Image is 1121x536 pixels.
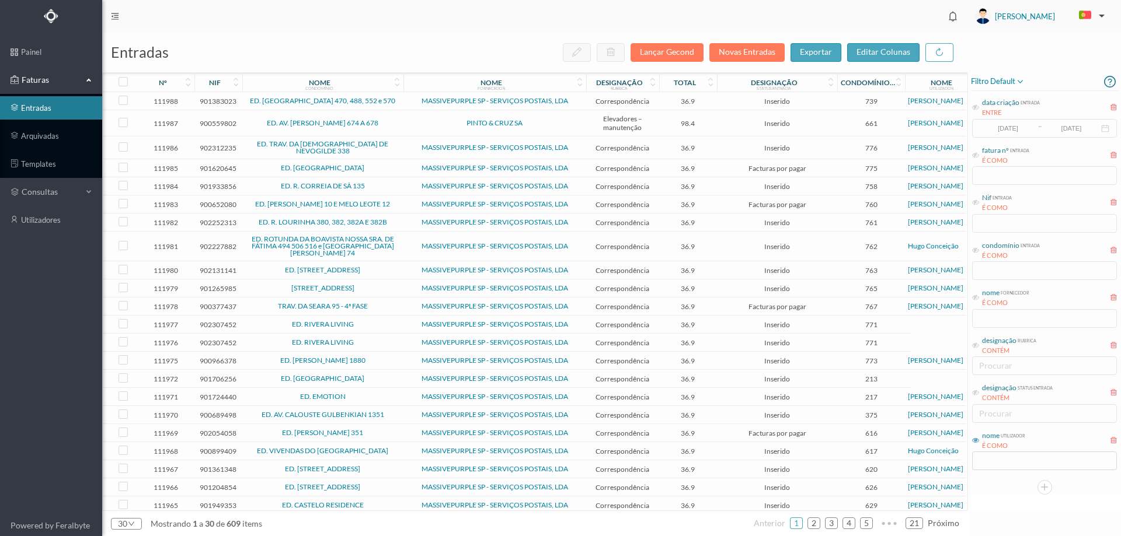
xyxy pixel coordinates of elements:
[422,143,568,152] a: MASSIVEPURPLE SP - SERVIÇOS POSTAIS, LDA
[589,374,656,383] span: Correspondência
[140,447,192,456] span: 111968
[840,393,902,401] span: 217
[1104,72,1116,90] i: icon: question-circle-o
[908,356,963,365] a: [PERSON_NAME]
[589,393,656,401] span: Correspondência
[159,78,167,87] div: nº
[840,320,902,329] span: 771
[908,464,963,473] a: [PERSON_NAME]
[281,374,364,383] a: ED. [GEOGRAPHIC_DATA]
[44,9,58,23] img: Logo
[1000,430,1025,439] div: utilizador
[197,143,239,152] span: 902312235
[720,143,834,152] span: Inserido
[140,320,192,329] span: 111977
[982,240,1019,251] div: condomínio
[589,200,656,209] span: Correspondência
[197,320,239,329] span: 902307452
[140,164,192,173] span: 111985
[720,266,834,275] span: Inserido
[422,500,568,509] a: MASSIVEPURPLE SP - SERVIÇOS POSTAIS, LDA
[982,145,1009,156] div: fatura nº
[662,411,715,419] span: 36.9
[422,464,568,473] a: MASSIVEPURPLE SP - SERVIÇOS POSTAIS, LDA
[305,86,333,90] div: condomínio
[197,429,239,437] span: 902054058
[197,164,239,173] span: 901620645
[140,393,192,401] span: 111971
[111,12,119,20] i: icon: menu-fold
[422,410,568,419] a: MASSIVEPURPLE SP - SERVIÇOS POSTAIS, LDA
[843,517,855,529] li: 4
[751,78,798,87] div: designação
[878,514,901,521] span: •••
[422,283,568,292] a: MASSIVEPURPLE SP - SERVIÇOS POSTAIS, LDA
[478,86,505,90] div: fornecedor
[720,356,834,365] span: Inserido
[908,143,963,152] a: [PERSON_NAME]
[140,465,192,474] span: 111967
[982,203,1012,213] div: É COMO
[906,514,922,532] a: 21
[662,356,715,365] span: 36.9
[285,464,360,473] a: ED. [STREET_ADDRESS]
[140,97,192,106] span: 111988
[840,164,902,173] span: 775
[267,118,378,127] a: ED. AV. [PERSON_NAME] 674 A 678
[908,163,963,172] a: [PERSON_NAME]
[596,78,643,87] div: designação
[791,514,802,532] a: 1
[840,218,902,227] span: 761
[662,374,715,383] span: 36.9
[878,514,901,533] li: Avançar 5 Páginas
[1009,145,1029,154] div: entrada
[1019,240,1040,249] div: entrada
[422,96,568,105] a: MASSIVEPURPLE SP - SERVIÇOS POSTAIS, LDA
[309,78,330,87] div: nome
[199,519,203,528] span: a
[720,164,834,173] span: Facturas por pagar
[840,97,902,106] span: 739
[840,411,902,419] span: 375
[252,234,394,257] a: ED. ROTUNDA DA BOAVISTA NOSSA SRA. DE FÁTIMA 494 506 516 e [GEOGRAPHIC_DATA][PERSON_NAME] 74
[662,465,715,474] span: 36.9
[982,288,1000,298] div: nome
[982,346,1036,356] div: CONTÉM
[826,514,837,532] a: 3
[709,47,791,57] span: Novas Entradas
[982,251,1040,261] div: É COMO
[481,78,502,87] div: nome
[257,446,388,455] a: ED. VIVENDAS DO [GEOGRAPHIC_DATA]
[825,517,838,529] li: 3
[300,392,346,401] a: ED. EMOTION
[662,429,715,437] span: 36.9
[422,241,568,250] a: MASSIVEPURPLE SP - SERVIÇOS POSTAIS, LDA
[255,199,390,208] a: ED. [PERSON_NAME] 10 E MELO LEOTE 12
[1000,288,1029,296] div: fornecedor
[674,78,696,87] div: total
[197,338,239,347] span: 902307452
[720,218,834,227] span: Inserido
[754,518,785,528] span: anterior
[1070,6,1109,25] button: PT
[908,410,963,419] a: [PERSON_NAME]
[720,501,834,510] span: Inserido
[908,428,963,437] a: [PERSON_NAME]
[216,519,225,528] span: de
[908,241,959,250] a: Hugo Conceição
[840,501,902,510] span: 629
[860,517,873,529] li: 5
[140,119,192,128] span: 111987
[720,200,834,209] span: Facturas por pagar
[422,199,568,208] a: MASSIVEPURPLE SP - SERVIÇOS POSTAIS, LDA
[662,483,715,492] span: 36.9
[140,302,192,311] span: 111978
[589,320,656,329] span: Correspondência
[225,519,242,528] span: 609
[589,164,656,173] span: Correspondência
[589,356,656,365] span: Correspondência
[928,518,959,528] span: próximo
[589,284,656,293] span: Correspondência
[662,143,715,152] span: 36.9
[589,114,656,132] span: Elevadores – manutenção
